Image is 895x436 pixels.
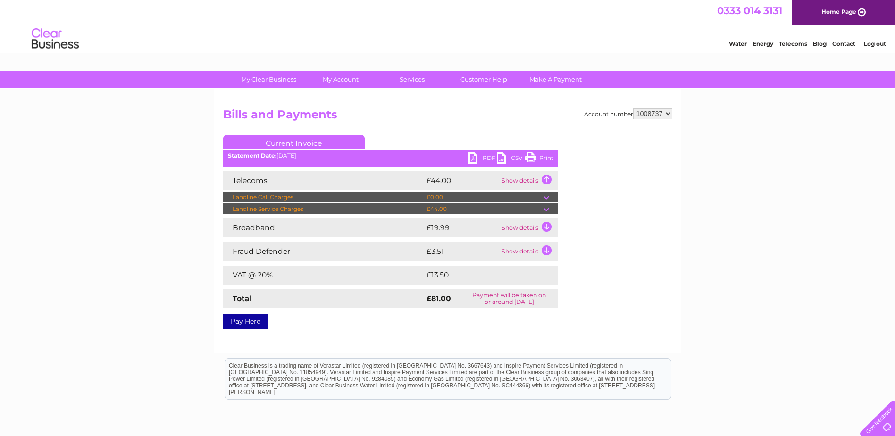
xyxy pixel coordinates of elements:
td: Landline Service Charges [223,203,424,215]
a: Telecoms [779,40,807,47]
a: Log out [864,40,886,47]
a: Water [729,40,747,47]
a: Current Invoice [223,135,365,149]
td: £3.51 [424,242,499,261]
a: Contact [832,40,855,47]
h2: Bills and Payments [223,108,672,126]
td: Payment will be taken on or around [DATE] [460,289,558,308]
strong: £81.00 [427,294,451,303]
a: CSV [497,152,525,166]
a: PDF [468,152,497,166]
td: £13.50 [424,266,538,285]
td: Broadband [223,218,424,237]
td: Landline Call Charges [223,192,424,203]
td: £0.00 [424,192,544,203]
td: VAT @ 20% [223,266,424,285]
b: Statement Date: [228,152,276,159]
div: Clear Business is a trading name of Verastar Limited (registered in [GEOGRAPHIC_DATA] No. 3667643... [225,5,671,46]
td: £44.00 [424,203,544,215]
a: Print [525,152,553,166]
div: [DATE] [223,152,558,159]
td: £19.99 [424,218,499,237]
td: Telecoms [223,171,424,190]
td: Fraud Defender [223,242,424,261]
td: Show details [499,242,558,261]
a: Customer Help [445,71,523,88]
a: Energy [753,40,773,47]
a: Blog [813,40,827,47]
td: Show details [499,171,558,190]
strong: Total [233,294,252,303]
a: 0333 014 3131 [717,5,782,17]
div: Account number [584,108,672,119]
img: logo.png [31,25,79,53]
a: Make A Payment [517,71,594,88]
a: My Clear Business [230,71,308,88]
a: Pay Here [223,314,268,329]
a: My Account [301,71,379,88]
td: Show details [499,218,558,237]
td: £44.00 [424,171,499,190]
a: Services [373,71,451,88]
